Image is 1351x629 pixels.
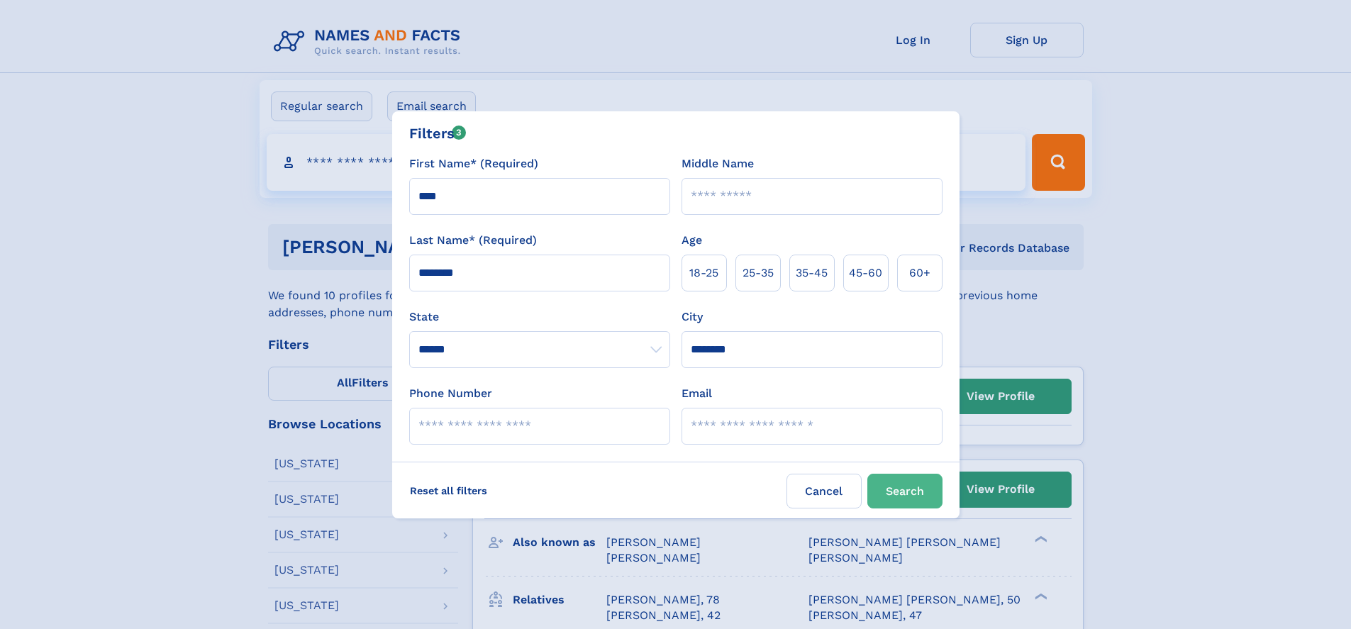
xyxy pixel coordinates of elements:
span: 60+ [909,265,930,282]
span: 18‑25 [689,265,718,282]
label: Reset all filters [401,474,496,508]
label: Age [682,232,702,249]
span: 25‑35 [743,265,774,282]
div: Filters [409,123,467,144]
label: Last Name* (Required) [409,232,537,249]
label: Email [682,385,712,402]
span: 45‑60 [849,265,882,282]
label: First Name* (Required) [409,155,538,172]
label: Cancel [786,474,862,508]
span: 35‑45 [796,265,828,282]
label: Phone Number [409,385,492,402]
label: City [682,308,703,325]
label: Middle Name [682,155,754,172]
label: State [409,308,670,325]
button: Search [867,474,943,508]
